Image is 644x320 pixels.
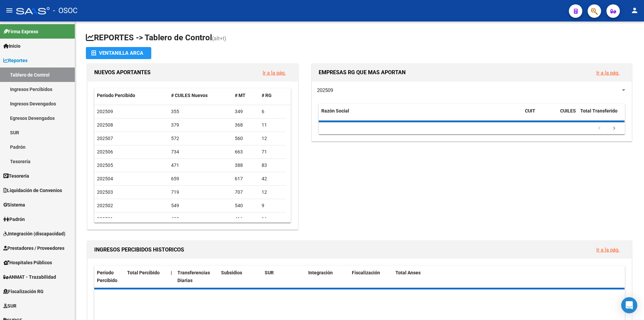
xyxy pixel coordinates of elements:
[235,175,256,183] div: 617
[86,47,151,59] button: Ventanilla ARCA
[97,163,113,168] span: 202505
[580,108,618,113] span: Total Transferido
[97,109,113,114] span: 202509
[262,162,283,169] div: 83
[321,108,349,113] span: Razón Social
[560,108,576,113] span: CUILES
[212,35,226,42] span: (alt+t)
[97,93,135,98] span: Período Percibido
[97,189,113,195] span: 202503
[177,270,210,283] span: Transferencias Diarias
[262,135,283,142] div: 12
[3,42,20,50] span: Inicio
[265,270,274,275] span: SUR
[596,247,620,253] a: Ir a la pág.
[94,69,151,76] span: NUEVOS APORTANTES
[97,176,113,181] span: 202504
[3,28,38,35] span: Firma Express
[352,270,380,275] span: Fiscalización
[3,302,16,310] span: SUR
[168,88,232,103] datatable-header-cell: # CUILES Nuevos
[262,266,306,288] datatable-header-cell: SUR
[127,270,160,275] span: Total Percibido
[97,136,113,141] span: 202507
[94,246,184,253] span: INGRESOS PERCIBIDOS HISTORICOS
[3,187,62,194] span: Liquidación de Convenios
[621,297,637,313] div: Open Intercom Messenger
[522,104,557,126] datatable-header-cell: CUIT
[171,135,230,142] div: 572
[262,121,283,129] div: 11
[525,108,535,113] span: CUIT
[124,266,168,288] datatable-header-cell: Total Percibido
[171,162,230,169] div: 471
[257,66,291,79] button: Ir a la pág.
[94,88,168,103] datatable-header-cell: Período Percibido
[262,202,283,210] div: 9
[235,121,256,129] div: 368
[235,188,256,196] div: 707
[596,70,620,76] a: Ir a la pág.
[3,172,29,180] span: Tesorería
[631,6,639,14] mat-icon: person
[593,125,606,132] a: go to previous page
[3,259,52,266] span: Hospitales Públicos
[53,3,77,18] span: - OSOC
[171,215,230,223] div: 432
[262,215,283,223] div: 16
[3,216,25,223] span: Padrón
[319,69,406,76] span: EMPRESAS RG QUE MAS APORTAN
[591,66,625,79] button: Ir a la pág.
[232,88,259,103] datatable-header-cell: # MT
[395,270,421,275] span: Total Anses
[171,121,230,129] div: 379
[3,57,28,64] span: Reportes
[171,270,172,275] span: |
[171,202,230,210] div: 549
[235,148,256,156] div: 663
[171,108,230,116] div: 355
[171,188,230,196] div: 719
[168,266,175,288] datatable-header-cell: |
[3,288,44,295] span: Fiscalización RG
[235,108,256,116] div: 349
[235,162,256,169] div: 388
[262,108,283,116] div: 6
[97,203,113,208] span: 202502
[263,70,286,76] a: Ir a la pág.
[308,270,333,275] span: Integración
[218,266,262,288] datatable-header-cell: Subsidios
[97,122,113,128] span: 202508
[94,266,124,288] datatable-header-cell: Período Percibido
[235,202,256,210] div: 540
[317,87,333,93] span: 202509
[608,125,621,132] a: go to next page
[578,104,625,126] datatable-header-cell: Total Transferido
[262,148,283,156] div: 71
[262,188,283,196] div: 12
[306,266,349,288] datatable-header-cell: Integración
[262,175,283,183] div: 42
[91,47,146,59] div: Ventanilla ARCA
[3,273,56,281] span: ANMAT - Trazabilidad
[171,148,230,156] div: 734
[393,266,620,288] datatable-header-cell: Total Anses
[235,93,246,98] span: # MT
[3,244,64,252] span: Prestadores / Proveedores
[557,104,578,126] datatable-header-cell: CUILES
[171,93,208,98] span: # CUILES Nuevos
[97,149,113,154] span: 202506
[259,88,286,103] datatable-header-cell: # RG
[175,266,218,288] datatable-header-cell: Transferencias Diarias
[3,201,25,209] span: Sistema
[319,104,522,126] datatable-header-cell: Razón Social
[349,266,393,288] datatable-header-cell: Fiscalización
[171,175,230,183] div: 659
[235,215,256,223] div: 416
[3,230,65,237] span: Integración (discapacidad)
[86,32,633,44] h1: REPORTES -> Tablero de Control
[5,6,13,14] mat-icon: menu
[221,270,242,275] span: Subsidios
[591,243,625,256] button: Ir a la pág.
[97,216,113,222] span: 202501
